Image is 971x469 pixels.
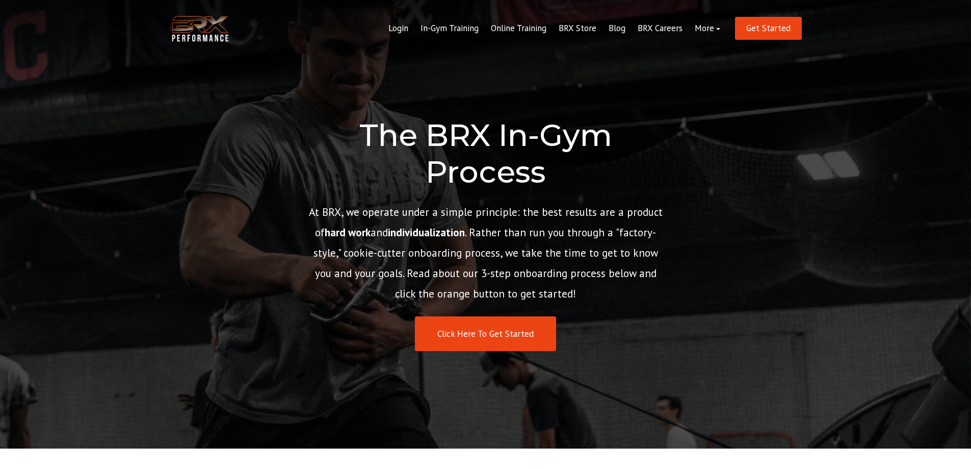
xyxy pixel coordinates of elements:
[325,226,371,239] strong: hard work
[553,16,602,41] a: BRX Store
[415,316,556,352] a: Click Here To Get Started
[689,16,726,41] a: More
[382,16,726,41] div: Navigation Menu
[382,16,414,41] a: Login
[170,13,231,44] img: BRX Transparent Logo-2
[735,17,802,40] a: Get Started
[359,116,612,190] span: The BRX In-Gym Process
[309,205,663,301] span: At BRX, we operate under a simple principle: the best results are a product of and . Rather than ...
[414,16,485,41] a: In-Gym Training
[485,16,553,41] a: Online Training
[388,226,465,239] strong: individualization
[632,16,689,41] a: BRX Careers
[602,16,632,41] a: Blog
